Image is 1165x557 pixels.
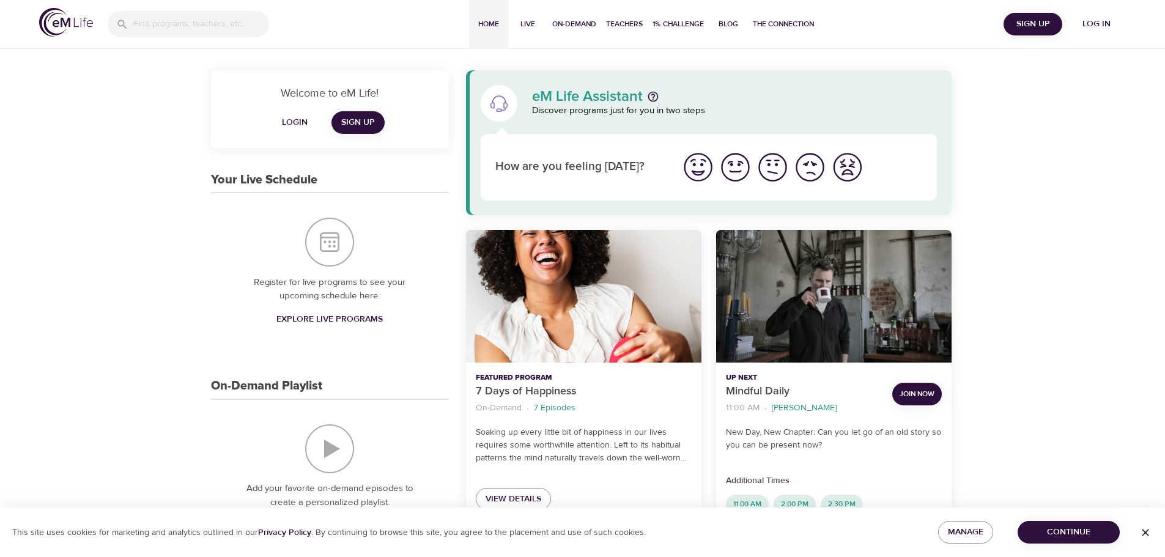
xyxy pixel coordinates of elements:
p: Add your favorite on-demand episodes to create a personalized playlist. [235,482,424,509]
p: Additional Times [726,474,942,487]
div: 2:30 PM [821,495,863,514]
span: Login [280,115,309,130]
li: · [764,400,767,416]
input: Find programs, teachers, etc... [133,11,269,37]
a: Privacy Policy [258,527,311,538]
a: Explore Live Programs [272,308,388,331]
button: Login [275,111,314,134]
button: Mindful Daily [716,230,952,363]
span: Blog [714,18,743,31]
span: Join Now [900,388,934,400]
span: 1% Challenge [653,18,704,31]
p: 7 Episodes [534,402,575,415]
img: On-Demand Playlist [305,424,354,473]
span: Manage [948,525,983,540]
p: Up Next [726,372,882,383]
p: [PERSON_NAME] [772,402,837,415]
span: Explore Live Programs [276,312,383,327]
div: 11:00 AM [726,495,769,514]
img: Your Live Schedule [305,218,354,267]
span: Teachers [606,18,643,31]
span: 2:30 PM [821,499,863,509]
li: · [527,400,529,416]
img: eM Life Assistant [489,94,509,113]
button: I'm feeling great [679,149,717,186]
img: great [681,150,715,184]
p: Register for live programs to see your upcoming schedule here. [235,276,424,303]
button: Sign Up [1004,13,1062,35]
a: Sign Up [331,111,385,134]
p: On-Demand [476,402,522,415]
span: 11:00 AM [726,499,769,509]
span: The Connection [753,18,814,31]
p: How are you feeling [DATE]? [495,158,665,176]
button: I'm feeling good [717,149,754,186]
button: Log in [1067,13,1126,35]
span: View Details [486,492,541,507]
p: Welcome to eM Life! [226,85,434,101]
p: Discover programs just for you in two steps [532,104,938,118]
p: 11:00 AM [726,402,760,415]
span: Sign Up [1008,17,1057,32]
button: 7 Days of Happiness [466,230,701,363]
button: Manage [938,521,993,544]
p: Soaking up every little bit of happiness in our lives requires some worthwhile attention. Left to... [476,426,692,465]
img: bad [793,150,827,184]
img: worst [830,150,864,184]
span: Log in [1072,17,1121,32]
span: On-Demand [552,18,596,31]
img: logo [39,8,93,37]
img: ok [756,150,790,184]
span: 2:00 PM [774,499,816,509]
span: Live [513,18,542,31]
a: View Details [476,488,551,511]
button: I'm feeling bad [791,149,829,186]
img: good [719,150,752,184]
span: Continue [1027,525,1110,540]
nav: breadcrumb [476,400,692,416]
p: Featured Program [476,372,692,383]
span: Home [474,18,503,31]
p: 7 Days of Happiness [476,383,692,400]
nav: breadcrumb [726,400,882,416]
button: Continue [1018,521,1120,544]
button: Join Now [892,383,942,405]
span: Sign Up [341,115,375,130]
h3: Your Live Schedule [211,173,317,187]
h3: On-Demand Playlist [211,379,322,393]
div: 2:00 PM [774,495,816,514]
button: I'm feeling ok [754,149,791,186]
button: I'm feeling worst [829,149,866,186]
p: eM Life Assistant [532,89,643,104]
p: New Day, New Chapter: Can you let go of an old story so you can be present now? [726,426,942,452]
p: Mindful Daily [726,383,882,400]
